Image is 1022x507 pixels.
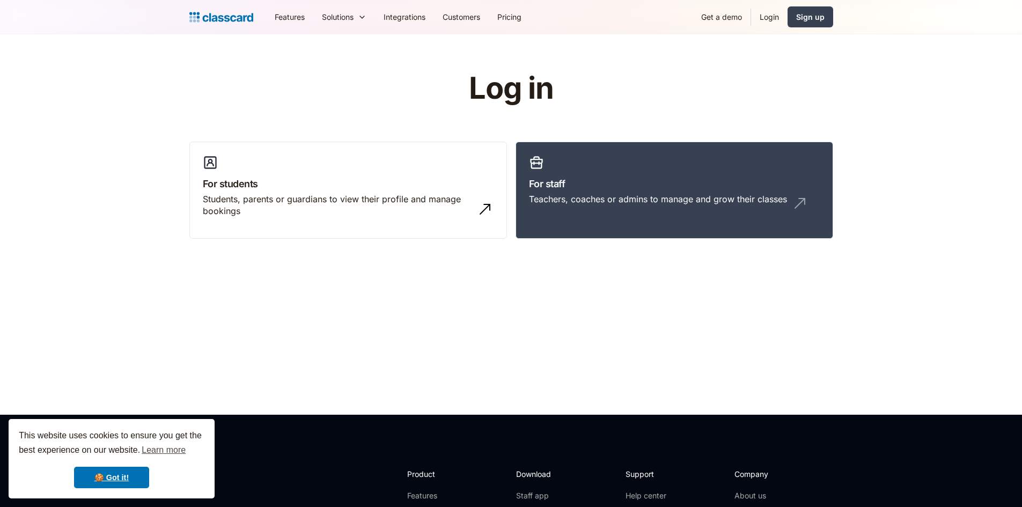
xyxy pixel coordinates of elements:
[796,11,825,23] div: Sign up
[203,177,494,191] h3: For students
[516,490,560,501] a: Staff app
[74,467,149,488] a: dismiss cookie message
[407,490,465,501] a: Features
[189,142,507,239] a: For studentsStudents, parents or guardians to view their profile and manage bookings
[341,72,681,105] h1: Log in
[516,468,560,480] h2: Download
[529,193,787,205] div: Teachers, coaches or admins to manage and grow their classes
[140,442,187,458] a: learn more about cookies
[626,468,669,480] h2: Support
[734,490,806,501] a: About us
[434,5,489,29] a: Customers
[489,5,530,29] a: Pricing
[9,419,215,498] div: cookieconsent
[375,5,434,29] a: Integrations
[407,468,465,480] h2: Product
[313,5,375,29] div: Solutions
[266,5,313,29] a: Features
[203,193,472,217] div: Students, parents or guardians to view their profile and manage bookings
[322,11,354,23] div: Solutions
[189,10,253,25] a: Logo
[529,177,820,191] h3: For staff
[751,5,788,29] a: Login
[693,5,751,29] a: Get a demo
[19,429,204,458] span: This website uses cookies to ensure you get the best experience on our website.
[516,142,833,239] a: For staffTeachers, coaches or admins to manage and grow their classes
[626,490,669,501] a: Help center
[734,468,806,480] h2: Company
[788,6,833,27] a: Sign up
